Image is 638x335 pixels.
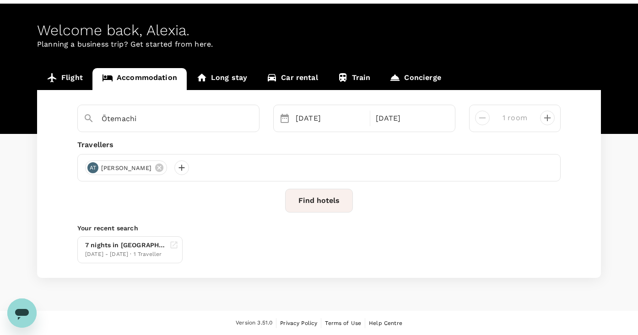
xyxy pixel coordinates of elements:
a: Accommodation [92,68,187,90]
a: Privacy Policy [280,318,317,328]
button: decrease [540,111,555,125]
p: Planning a business trip? Get started from here. [37,39,601,50]
a: Terms of Use [325,318,361,328]
span: Terms of Use [325,320,361,326]
div: AT[PERSON_NAME] [85,160,167,175]
div: [DATE] [292,109,368,128]
span: Version 3.51.0 [236,319,272,328]
p: Your recent search [77,223,561,233]
input: Add rooms [497,111,533,125]
span: Help Centre [369,320,402,326]
a: Long stay [187,68,257,90]
a: Flight [37,68,92,90]
div: [DATE] [372,109,448,128]
a: Train [328,68,380,90]
span: [PERSON_NAME] [96,164,157,173]
div: Welcome back , Alexia . [37,22,601,39]
div: Travellers [77,139,561,150]
button: Open [253,118,254,120]
div: [DATE] - [DATE] · 1 Traveller [85,250,166,259]
button: Find hotels [285,189,353,213]
div: 7 nights in [GEOGRAPHIC_DATA] [85,240,166,250]
iframe: Button to launch messaging window [7,298,37,328]
a: Car rental [257,68,328,90]
a: Help Centre [369,318,402,328]
span: Privacy Policy [280,320,317,326]
div: AT [87,162,98,173]
a: Concierge [380,68,450,90]
input: Search cities, hotels, work locations [102,112,228,126]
